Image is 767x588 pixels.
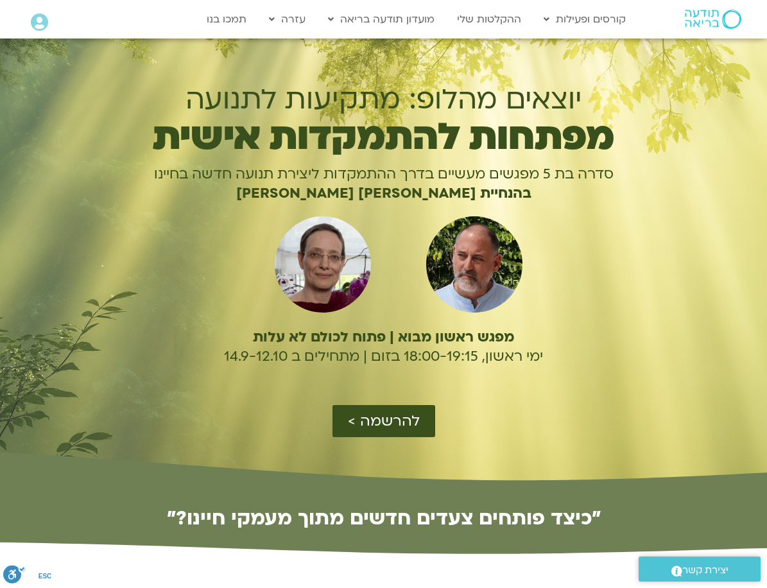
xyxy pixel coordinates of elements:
[200,7,253,31] a: תמכו בנו
[106,123,662,152] h1: מפתחות להתמקדות אישית
[332,405,435,437] a: להרשמה >
[236,184,531,203] b: בהנחיית [PERSON_NAME] [PERSON_NAME]
[639,557,761,582] a: יצירת קשר
[451,7,528,31] a: ההקלטות שלי
[685,10,741,29] img: תודעה בריאה
[537,7,632,31] a: קורסים ופעילות
[224,347,543,366] span: ימי ראשון, 18:00-19:15 בזום | מתחילים ב 14.9-12.10
[106,83,662,116] h1: יוצאים מהלופ: מתקיעות לתנועה
[106,164,662,184] p: סדרה בת 5 מפגשים מעשיים בדרך ההתמקדות ליצירת תנועה חדשה בחיינו
[253,327,514,347] b: מפגש ראשון מבוא | פתוח לכולם לא עלות
[31,508,737,528] h2: ״כיצד פותחים צעדים חדשים מתוך מעמקי חיינו?״
[263,7,312,31] a: עזרה
[682,562,728,579] span: יצירת קשר
[348,413,420,429] span: להרשמה >
[322,7,441,31] a: מועדון תודעה בריאה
